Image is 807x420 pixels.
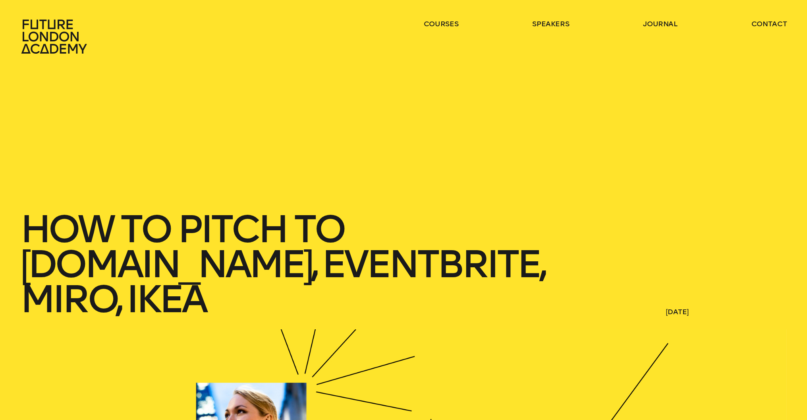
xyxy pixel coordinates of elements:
a: courses [424,19,459,29]
a: speakers [532,19,569,29]
h1: How to pitch to [DOMAIN_NAME], Eventbrite, Miro, IKEA [20,212,585,317]
a: journal [643,19,678,29]
span: [DATE] [666,307,787,317]
a: contact [751,19,787,29]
